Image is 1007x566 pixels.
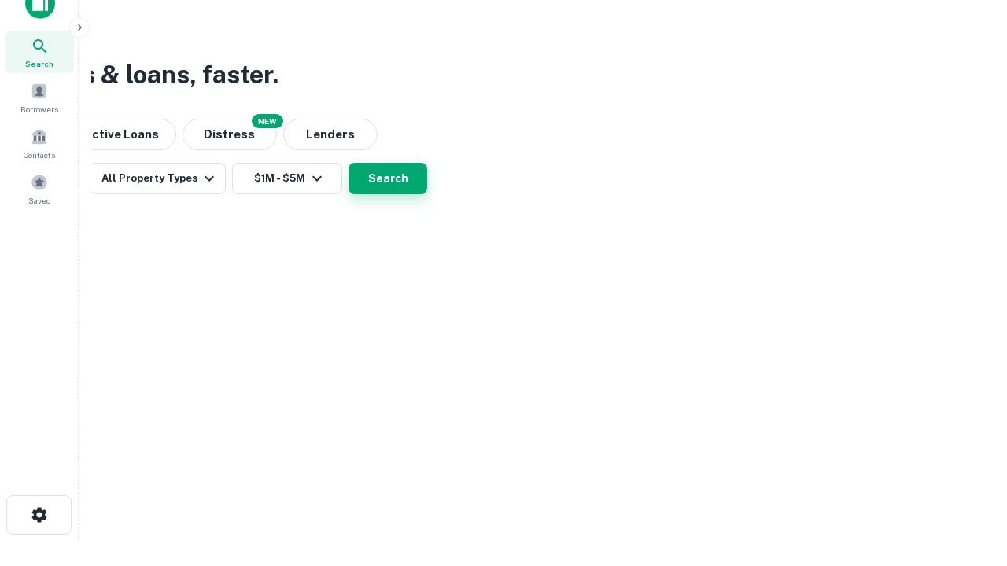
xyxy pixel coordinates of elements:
[20,103,58,116] span: Borrowers
[183,119,277,150] button: Search distressed loans with lien and other non-mortgage details.
[89,163,226,194] button: All Property Types
[349,163,427,194] button: Search
[28,194,51,207] span: Saved
[283,119,378,150] button: Lenders
[232,163,342,194] button: $1M - $5M
[252,114,283,128] div: NEW
[66,119,176,150] button: Active Loans
[25,57,53,70] span: Search
[5,76,74,119] a: Borrowers
[5,122,74,164] a: Contacts
[928,440,1007,516] iframe: Chat Widget
[24,149,55,161] span: Contacts
[5,167,74,210] a: Saved
[5,31,74,73] a: Search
